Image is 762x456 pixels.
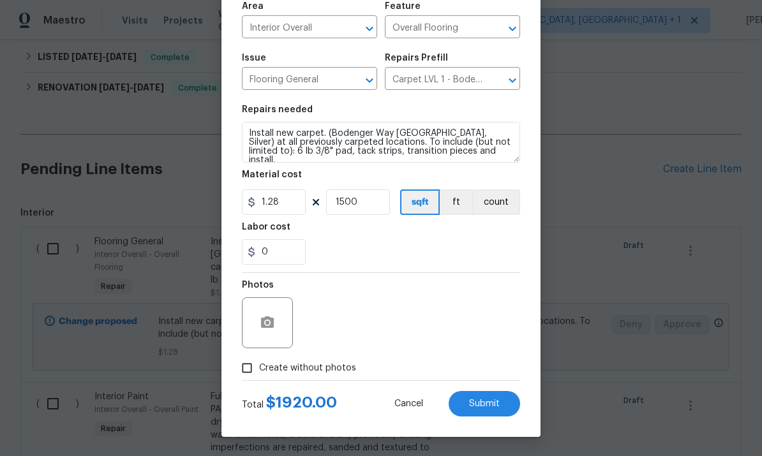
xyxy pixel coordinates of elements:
[242,105,313,114] h5: Repairs needed
[242,223,290,232] h5: Labor cost
[385,2,421,11] h5: Feature
[361,20,378,38] button: Open
[242,170,302,179] h5: Material cost
[242,122,520,163] textarea: Install new carpet. (Bodenger Way [GEOGRAPHIC_DATA], Silver) at all previously carpeted locations...
[504,71,521,89] button: Open
[242,281,274,290] h5: Photos
[394,399,423,409] span: Cancel
[449,391,520,416] button: Submit
[361,71,378,89] button: Open
[504,20,521,38] button: Open
[259,362,356,375] span: Create without photos
[242,54,266,63] h5: Issue
[266,395,337,410] span: $ 1920.00
[440,189,472,215] button: ft
[385,54,448,63] h5: Repairs Prefill
[242,396,337,411] div: Total
[374,391,444,416] button: Cancel
[472,189,520,215] button: count
[242,2,264,11] h5: Area
[469,399,500,409] span: Submit
[400,189,440,215] button: sqft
